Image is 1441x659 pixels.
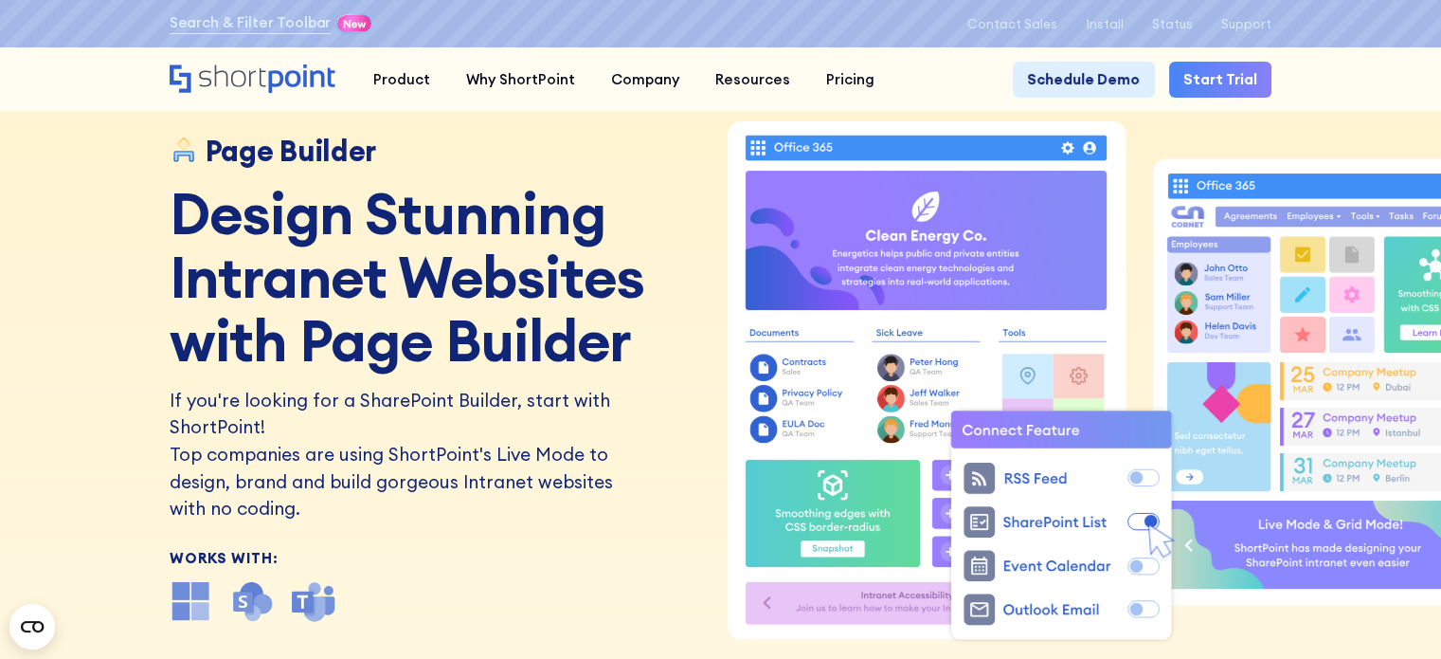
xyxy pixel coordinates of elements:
[448,62,593,98] a: Why ShortPoint
[1152,17,1193,31] a: Status
[170,182,710,373] h1: Design Stunning Intranet Websites with Page Builder
[355,62,448,98] a: Product
[593,62,697,98] a: Company
[170,64,337,96] a: Home
[715,69,790,91] div: Resources
[1013,62,1154,98] a: Schedule Demo
[466,69,575,91] div: Why ShortPoint
[697,62,808,98] a: Resources
[170,441,617,522] p: Top companies are using ShortPoint's Live Mode to design, brand and build gorgeous Intranet websi...
[170,551,710,565] div: Works With:
[808,62,892,98] a: Pricing
[1221,17,1271,31] a: Support
[206,135,376,168] div: Page Builder
[292,579,335,623] img: microsoft teams icon
[1086,17,1123,31] a: Install
[170,12,332,34] a: Search & Filter Toolbar
[1346,568,1441,659] iframe: Chat Widget
[826,69,874,91] div: Pricing
[1169,62,1271,98] a: Start Trial
[170,387,617,441] h2: If you're looking for a SharePoint Builder, start with ShortPoint!
[9,604,55,650] button: Open CMP widget
[373,69,430,91] div: Product
[967,17,1057,31] a: Contact Sales
[611,69,679,91] div: Company
[170,579,213,623] img: microsoft office icon
[230,579,274,623] img: SharePoint icon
